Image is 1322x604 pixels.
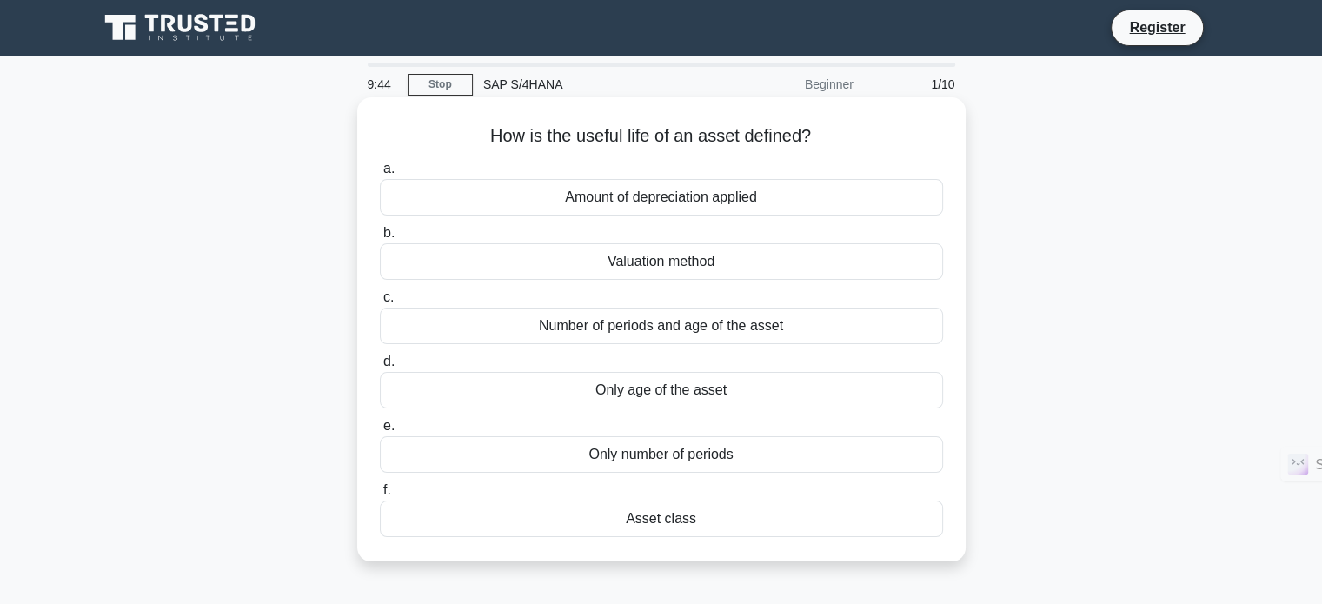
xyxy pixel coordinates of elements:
[408,74,473,96] a: Stop
[383,225,395,240] span: b.
[380,436,943,473] div: Only number of periods
[864,67,966,102] div: 1/10
[383,354,395,368] span: d.
[380,501,943,537] div: Asset class
[383,161,395,176] span: a.
[473,67,712,102] div: SAP S/4HANA
[357,67,408,102] div: 9:44
[380,179,943,216] div: Amount of depreciation applied
[380,372,943,408] div: Only age of the asset
[378,125,945,148] h5: How is the useful life of an asset defined?
[712,67,864,102] div: Beginner
[383,289,394,304] span: c.
[1119,17,1195,38] a: Register
[383,418,395,433] span: e.
[380,243,943,280] div: Valuation method
[383,482,391,497] span: f.
[380,308,943,344] div: Number of periods and age of the asset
